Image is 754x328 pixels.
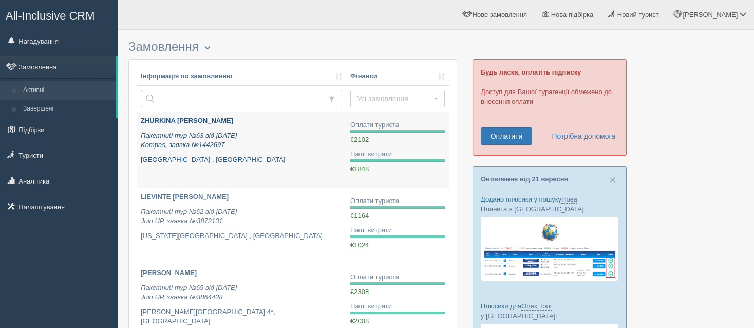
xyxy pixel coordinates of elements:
div: Доступ для Вашої турагенції обмежено до внесення оплати [473,59,627,156]
a: All-Inclusive CRM [1,1,118,29]
img: new-planet-%D0%BF%D1%96%D0%B4%D0%B1%D1%96%D1%80%D0%BA%D0%B0-%D1%81%D1%80%D0%BC-%D0%B4%D0%BB%D1%8F... [481,216,618,281]
span: × [610,174,616,186]
div: Оплати туриста [350,120,445,130]
span: Усі замовлення [357,94,431,104]
span: [PERSON_NAME] [683,11,738,19]
h3: Замовлення [128,40,457,54]
p: [US_STATE][GEOGRAPHIC_DATA] , [GEOGRAPHIC_DATA] [141,231,342,241]
div: Оплати туриста [350,272,445,282]
a: Потрібна допомога [545,127,616,145]
span: Новий турист [617,11,659,19]
button: Усі замовлення [350,90,445,107]
a: Оновлення від 21 вересня [481,175,568,183]
div: Наші витрати [350,150,445,159]
a: Активні [18,81,116,100]
i: Пакетний тур №63 від [DATE] Kompas, заявка №1442697 [141,132,237,149]
span: €2308 [350,288,369,296]
p: Плюсики для : [481,301,618,321]
a: Інформація по замовленню [141,71,342,81]
b: Будь ласка, оплатіть підписку [481,68,581,76]
p: [GEOGRAPHIC_DATA] , [GEOGRAPHIC_DATA] [141,155,342,165]
a: Завершені [18,100,116,118]
span: €1024 [350,241,369,249]
span: €2102 [350,136,369,143]
b: ZHURKINA [PERSON_NAME] [141,117,233,124]
b: [PERSON_NAME] [141,269,197,277]
a: Оплатити [481,127,532,145]
p: Додано плюсики у пошуку : [481,194,618,214]
a: Onex Tour у [GEOGRAPHIC_DATA] [481,302,555,320]
b: LIEVINTE [PERSON_NAME] [141,193,229,201]
span: €1164 [350,212,369,220]
a: Фінанси [350,71,445,81]
span: €1848 [350,165,369,173]
p: [PERSON_NAME][GEOGRAPHIC_DATA] 4*, [GEOGRAPHIC_DATA] [141,307,342,326]
i: Пакетний тур №62 від [DATE] Join UP, заявка №3872131 [141,208,237,225]
span: All-Inclusive CRM [6,9,95,22]
a: ZHURKINA [PERSON_NAME] Пакетний тур №63 від [DATE]Kompas, заявка №1442697 [GEOGRAPHIC_DATA] , [GE... [137,112,346,188]
div: Оплати туриста [350,196,445,206]
a: LIEVINTE [PERSON_NAME] Пакетний тур №62 від [DATE]Join UP, заявка №3872131 [US_STATE][GEOGRAPHIC_... [137,188,346,264]
div: Наші витрати [350,302,445,312]
span: Нова підбірка [551,11,594,19]
div: Наші витрати [350,226,445,235]
button: Close [610,174,616,185]
span: €2008 [350,317,369,325]
input: Пошук за номером замовлення, ПІБ або паспортом туриста [141,90,322,107]
span: Нове замовлення [473,11,527,19]
i: Пакетний тур №65 від [DATE] Join UP, заявка №3864428 [141,284,237,301]
a: Нова Планета в [GEOGRAPHIC_DATA] [481,195,584,213]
